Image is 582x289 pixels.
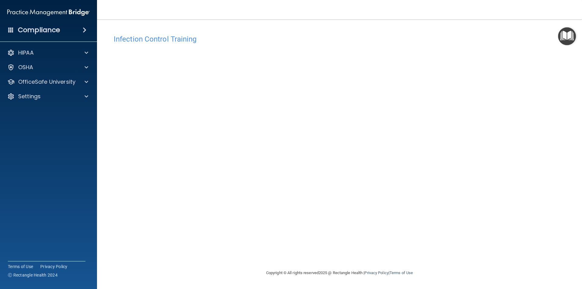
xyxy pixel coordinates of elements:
[229,263,450,283] div: Copyright © All rights reserved 2025 @ Rectangle Health | |
[114,35,565,43] h4: Infection Control Training
[7,93,88,100] a: Settings
[7,49,88,56] a: HIPAA
[18,78,75,86] p: OfficeSafe University
[18,49,34,56] p: HIPAA
[18,26,60,34] h4: Compliance
[18,93,41,100] p: Settings
[7,78,88,86] a: OfficeSafe University
[7,64,88,71] a: OSHA
[390,271,413,275] a: Terms of Use
[8,264,33,270] a: Terms of Use
[114,46,417,233] iframe: infection-control-training
[18,64,33,71] p: OSHA
[8,272,58,278] span: Ⓒ Rectangle Health 2024
[40,264,68,270] a: Privacy Policy
[364,271,388,275] a: Privacy Policy
[558,27,576,45] button: Open Resource Center
[7,6,90,18] img: PMB logo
